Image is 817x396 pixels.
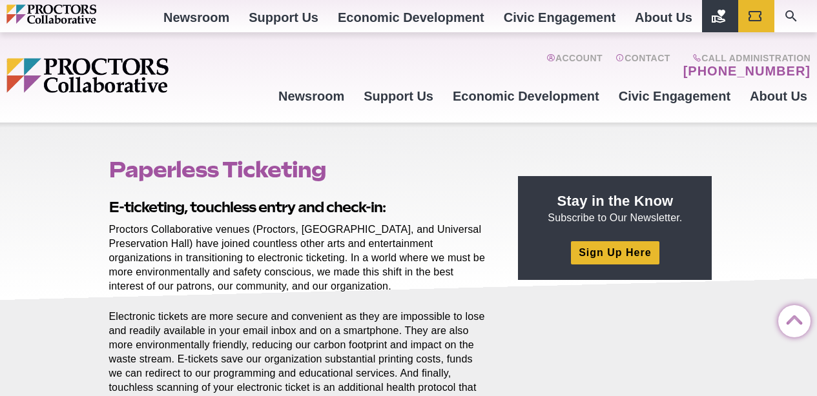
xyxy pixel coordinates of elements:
strong: Stay in the Know [557,193,674,209]
a: Economic Development [443,79,609,114]
a: Account [546,53,603,79]
a: Support Us [354,79,443,114]
span: Call Administration [679,53,811,63]
strong: E-ticketing, touchless entry and check-in: [109,199,386,215]
p: Subscribe to Our Newsletter. [533,192,696,225]
a: [PHONE_NUMBER] [683,63,811,79]
a: Civic Engagement [609,79,740,114]
h1: Paperless Ticketing [109,157,489,182]
p: Proctors Collaborative venues (Proctors, [GEOGRAPHIC_DATA], and Universal Preservation Hall) have... [109,223,489,293]
a: Contact [615,53,670,79]
a: Sign Up Here [571,241,659,264]
img: Proctors logo [6,58,268,93]
a: Back to Top [778,306,804,332]
img: Proctors logo [6,5,152,24]
a: About Us [740,79,817,114]
a: Newsroom [269,79,354,114]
